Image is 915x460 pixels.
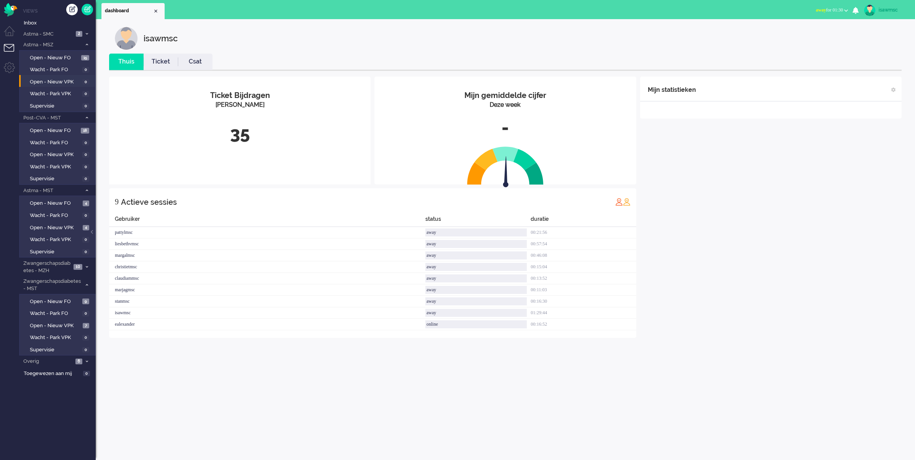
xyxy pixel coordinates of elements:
a: Quick Ticket [82,4,93,15]
a: Toegewezen aan mij 0 [22,369,96,377]
span: 0 [82,213,89,219]
a: Inbox [22,18,96,27]
span: Zwangerschapsdiabetes - MST [22,278,82,292]
span: Wacht - Park VPK [30,334,80,341]
a: Wacht - Park VPK 0 [22,89,95,98]
span: Wacht - Park FO [30,212,80,219]
div: away [425,297,527,305]
a: Csat [178,57,212,66]
span: 0 [82,249,89,255]
img: profile_red.svg [615,198,623,206]
span: Overig [22,358,73,365]
span: 7 [83,323,89,329]
div: isawmsc [144,27,178,50]
span: for 01:30 [816,7,843,13]
img: profile_orange.svg [623,198,631,206]
span: Wacht - Park VPK [30,90,80,98]
span: Wacht - Park FO [30,66,80,73]
span: 0 [82,152,89,158]
span: Wacht - Park VPK [30,163,80,171]
span: Zwangerschapsdiabetes - MZH [22,260,71,274]
a: Open - Nieuw FO 9 [22,297,95,305]
div: margalmsc [109,250,425,261]
a: Open - Nieuw VPK 0 [22,77,95,86]
div: 35 [115,121,365,146]
div: stanmsc [109,296,425,307]
a: Open - Nieuw FO 4 [22,199,95,207]
span: 9 [82,299,89,304]
span: 0 [82,91,89,97]
div: Actieve sessies [121,194,177,210]
li: Thuis [109,54,144,70]
a: Supervisie 0 [22,345,95,354]
div: duratie [531,215,636,227]
div: status [425,215,531,227]
span: Open - Nieuw FO [30,200,81,207]
span: Supervisie [30,248,80,256]
div: isawmsc [109,307,425,319]
span: Astma - SMC [22,31,74,38]
span: Wacht - Park FO [30,139,80,147]
span: Wacht - Park FO [30,310,80,317]
a: Ticket [144,57,178,66]
div: liesbethvmsc [109,238,425,250]
span: 0 [82,176,89,182]
span: 0 [82,79,89,85]
img: semi_circle.svg [467,146,544,185]
div: away [425,228,527,237]
img: customer.svg [115,27,138,50]
li: Dashboard [101,3,165,19]
a: Open - Nieuw VPK 0 [22,150,95,158]
a: Wacht - Park FO 0 [22,65,95,73]
span: Supervisie [30,346,80,354]
div: [PERSON_NAME] [115,101,365,109]
span: Wacht - Park VPK [30,236,80,243]
div: christietmsc [109,261,425,273]
div: 00:15:04 [531,261,636,273]
img: avatar [864,5,876,16]
div: 00:16:52 [531,319,636,330]
span: Open - Nieuw VPK [30,224,81,232]
a: Wacht - Park VPK 0 [22,162,95,171]
a: Thuis [109,57,144,66]
div: Close tab [153,8,159,14]
span: dashboard [105,8,153,14]
div: 00:16:30 [531,296,636,307]
div: 9 [115,194,119,209]
span: 0 [82,164,89,170]
div: away [425,240,527,248]
span: 0 [82,103,89,109]
li: Admin menu [4,62,21,79]
span: Open - Nieuw VPK [30,322,81,330]
span: 4 [83,201,89,206]
li: Tickets menu [4,44,21,61]
div: 00:21:56 [531,227,636,238]
div: marjagmsc [109,284,425,296]
div: Deze week [380,101,630,109]
div: away [425,309,527,317]
a: Open - Nieuw VPK 4 [22,223,95,232]
span: Open - Nieuw FO [30,54,79,62]
div: Ticket Bijdragen [115,90,365,101]
li: Views [23,8,96,14]
span: 15 [81,55,89,61]
div: isawmsc [879,6,907,14]
span: Inbox [24,20,96,27]
span: Open - Nieuw VPK [30,151,80,158]
span: 0 [82,67,89,73]
a: Open - Nieuw FO 18 [22,126,95,134]
div: - [380,115,630,140]
span: 0 [82,335,89,341]
li: Ticket [144,54,178,70]
span: 0 [82,311,89,316]
span: 6 [75,359,82,364]
a: Wacht - Park VPK 0 [22,235,95,243]
span: 0 [82,237,89,243]
div: Mijn gemiddelde cijfer [380,90,630,101]
div: pattylmsc [109,227,425,238]
a: Omnidesk [4,5,17,11]
span: 4 [83,225,89,231]
div: Mijn statistieken [648,82,696,98]
div: 01:29:44 [531,307,636,319]
img: arrow.svg [489,156,522,189]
